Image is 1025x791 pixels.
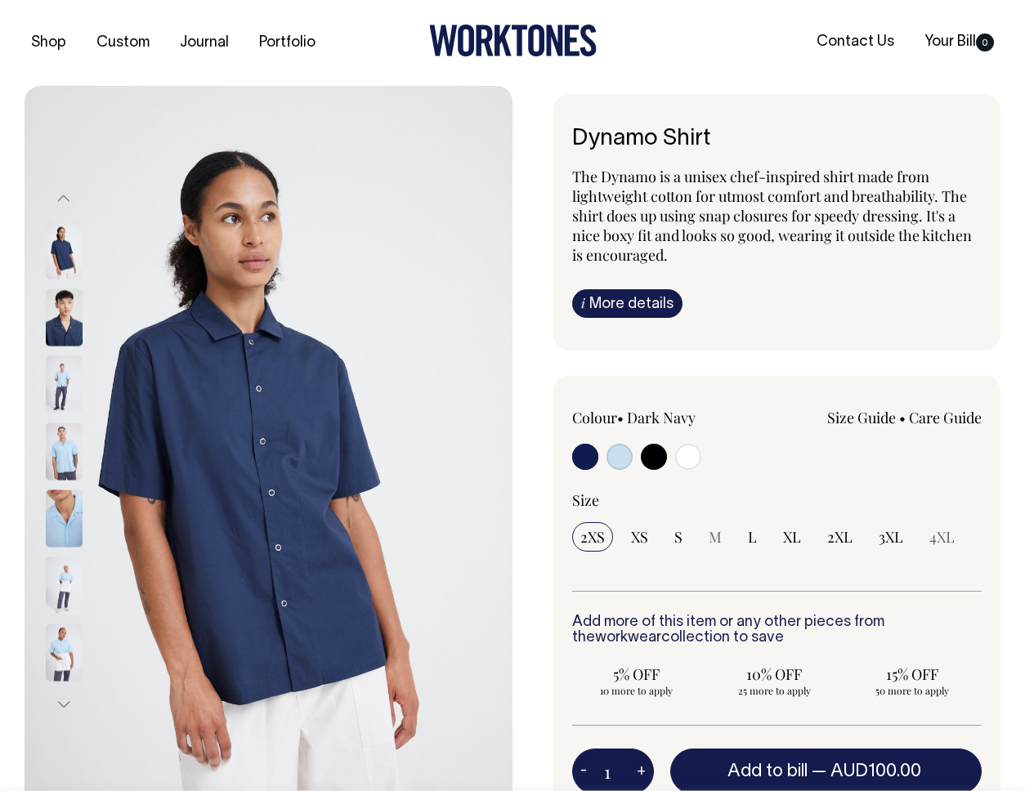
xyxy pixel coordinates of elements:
input: M [700,522,730,552]
span: 10% OFF [718,664,830,684]
h6: Add more of this item or any other pieces from the collection to save [572,614,982,647]
img: dark-navy [46,221,83,279]
span: 3XL [879,527,903,547]
span: 0 [976,34,994,51]
button: Previous [51,181,76,217]
span: XS [631,527,648,547]
input: 3XL [871,522,911,552]
span: 2XL [827,527,853,547]
input: S [666,522,691,552]
input: 5% OFF 10 more to apply [572,659,700,702]
span: — [812,763,925,780]
span: 25 more to apply [718,684,830,697]
span: The Dynamo is a unisex chef-inspired shirt made from lightweight cotton for utmost comfort and br... [572,167,972,265]
button: - [572,755,595,788]
span: • [617,408,624,427]
h6: Dynamo Shirt [572,127,982,152]
input: 2XS [572,522,613,552]
input: XS [623,522,656,552]
span: Add to bill [727,763,808,780]
input: 10% OFF 25 more to apply [710,659,839,702]
span: L [748,527,757,547]
a: Your Bill0 [918,29,1000,56]
img: true-blue [46,623,83,681]
span: • [899,408,906,427]
input: XL [775,522,809,552]
a: workwear [595,631,661,645]
span: AUD100.00 [830,763,921,780]
input: 15% OFF 50 more to apply [848,659,977,702]
input: 4XL [921,522,963,552]
a: Portfolio [253,29,322,56]
span: 4XL [929,527,955,547]
span: S [674,527,683,547]
span: M [709,527,722,547]
a: Custom [90,29,156,56]
input: L [740,522,765,552]
div: Colour [572,408,736,427]
a: Contact Us [810,29,901,56]
a: Journal [173,29,235,56]
a: Shop [25,29,73,56]
img: true-blue [46,422,83,480]
a: Size Guide [827,408,896,427]
a: iMore details [572,289,683,318]
img: dark-navy [46,288,83,346]
span: 2XS [580,527,605,547]
span: 5% OFF [580,664,692,684]
button: + [629,755,654,788]
img: true-blue [46,556,83,614]
span: 50 more to apply [857,684,969,697]
a: Care Guide [909,408,982,427]
span: 15% OFF [857,664,969,684]
label: Dark Navy [627,408,696,427]
input: 2XL [819,522,861,552]
img: true-blue [46,489,83,547]
span: XL [783,527,801,547]
img: true-blue [46,355,83,413]
span: 10 more to apply [580,684,692,697]
div: Size [572,490,982,510]
button: Next [51,686,76,722]
span: i [581,294,585,311]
